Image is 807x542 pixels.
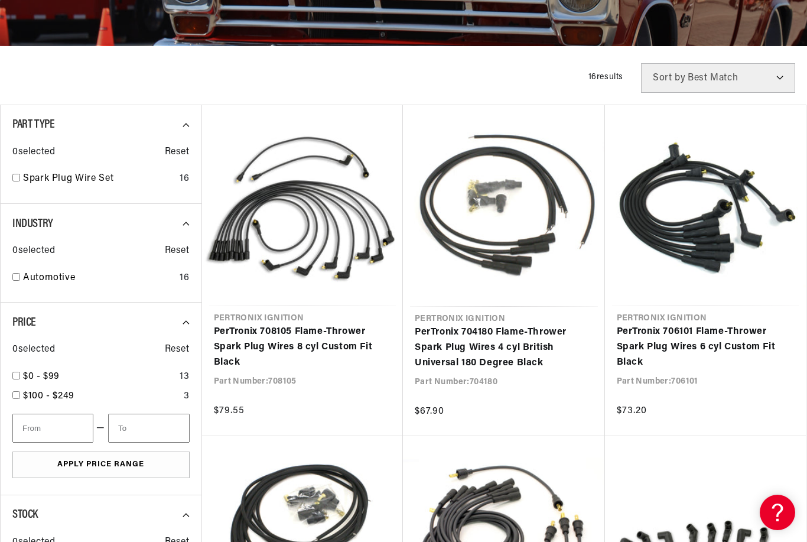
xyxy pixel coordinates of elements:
span: $100 - $249 [23,391,74,401]
input: To [108,414,189,443]
span: Sort by [653,73,685,83]
span: 0 selected [12,145,55,160]
span: 0 selected [12,244,55,259]
div: 3 [184,389,190,404]
span: Price [12,317,36,329]
span: Reset [165,342,190,358]
div: 16 [180,171,189,187]
span: 0 selected [12,342,55,358]
span: $0 - $99 [23,372,60,381]
span: Reset [165,145,190,160]
span: Part Type [12,119,54,131]
span: — [96,421,105,436]
input: From [12,414,93,443]
a: PerTronix 708105 Flame-Thrower Spark Plug Wires 8 cyl Custom Fit Black [214,324,392,370]
span: Reset [165,244,190,259]
button: Apply Price Range [12,452,190,478]
select: Sort by [641,63,795,93]
a: Spark Plug Wire Set [23,171,175,187]
span: Industry [12,218,53,230]
div: 13 [180,369,189,385]
span: Stock [12,509,38,521]
a: PerTronix 704180 Flame-Thrower Spark Plug Wires 4 cyl British Universal 180 Degree Black [415,325,593,371]
span: 16 results [588,73,623,82]
a: PerTronix 706101 Flame-Thrower Spark Plug Wires 6 cyl Custom Fit Black [617,324,795,370]
div: 16 [180,271,189,286]
a: Automotive [23,271,175,286]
